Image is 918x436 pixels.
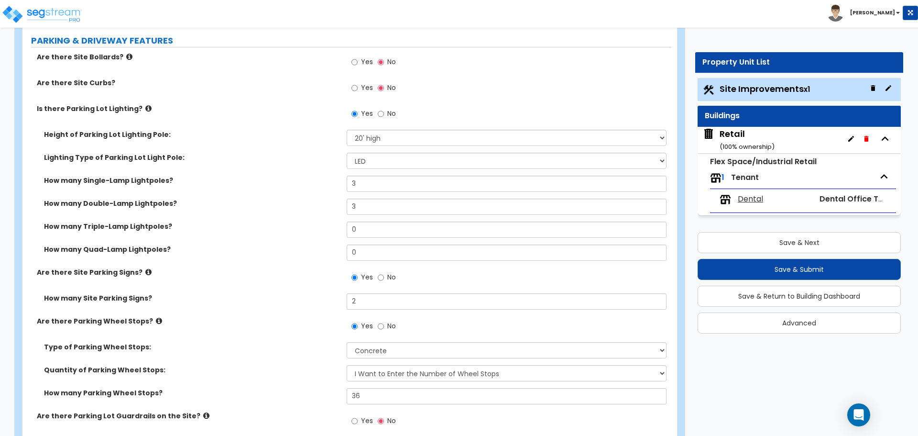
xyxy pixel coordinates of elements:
i: click for more info! [145,105,152,112]
label: How many Triple-Lamp Lightpoles? [44,222,339,231]
span: Yes [361,416,373,425]
i: click for more info! [156,317,162,324]
label: Are there Parking Wheel Stops? [37,316,339,326]
label: How many Quad-Lamp Lightpoles? [44,245,339,254]
label: How many Double-Lamp Lightpoles? [44,199,339,208]
i: click for more info! [145,268,152,276]
label: PARKING & DRIVEWAY FEATURES [31,34,671,47]
span: Dental [738,194,763,205]
input: No [378,416,384,426]
span: 1 [721,172,724,183]
label: Is there Parking Lot Lighting? [37,104,339,113]
input: No [378,57,384,67]
label: How many Parking Wheel Stops? [44,388,339,398]
small: ( 100 % ownership) [720,142,775,151]
label: Are there Parking Lot Guardrails on the Site? [37,411,339,421]
button: Save & Next [698,232,901,253]
button: Save & Return to Building Dashboard [698,286,901,307]
span: Yes [361,109,373,118]
div: Retail [720,128,775,152]
img: tenants.png [710,172,721,184]
small: x1 [804,84,810,94]
span: Site Improvements [720,83,810,95]
i: click for more info! [203,412,209,419]
img: building.svg [702,128,715,140]
div: Property Unit List [702,57,896,68]
span: Yes [361,83,373,92]
span: No [387,416,396,425]
input: Yes [351,416,358,426]
img: avatar.png [827,5,844,22]
input: Yes [351,83,358,93]
label: Are there Site Bollards? [37,52,339,62]
input: Yes [351,57,358,67]
span: No [387,57,396,67]
input: Yes [351,321,358,332]
input: Yes [351,109,358,119]
i: click for more info! [126,53,132,60]
div: Buildings [705,111,894,122]
span: Yes [361,57,373,67]
input: No [378,272,384,283]
button: Advanced [698,313,901,334]
span: No [387,109,396,118]
div: Open Intercom Messenger [847,403,870,426]
input: No [378,321,384,332]
span: No [387,321,396,331]
label: How many Site Parking Signs? [44,293,339,303]
span: No [387,272,396,282]
img: Construction.png [702,84,715,96]
span: Retail [702,128,775,152]
img: logo_pro_r.png [1,5,83,24]
img: tenants.png [720,194,731,205]
label: Are there Site Curbs? [37,78,339,88]
label: Height of Parking Lot Lighting Pole: [44,130,339,139]
span: Yes [361,272,373,282]
input: Yes [351,272,358,283]
b: [PERSON_NAME] [850,9,895,16]
button: Save & Submit [698,259,901,280]
small: Flex Space/Industrial Retail [710,156,817,167]
label: Type of Parking Wheel Stops: [44,342,339,352]
input: No [378,83,384,93]
label: Are there Site Parking Signs? [37,268,339,277]
span: Dental Office Tenant [820,193,901,204]
span: Yes [361,321,373,331]
label: Lighting Type of Parking Lot Light Pole: [44,153,339,162]
span: No [387,83,396,92]
label: Quantity of Parking Wheel Stops: [44,365,339,375]
input: No [378,109,384,119]
label: How many Single-Lamp Lightpoles? [44,176,339,185]
span: Tenant [731,172,759,183]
